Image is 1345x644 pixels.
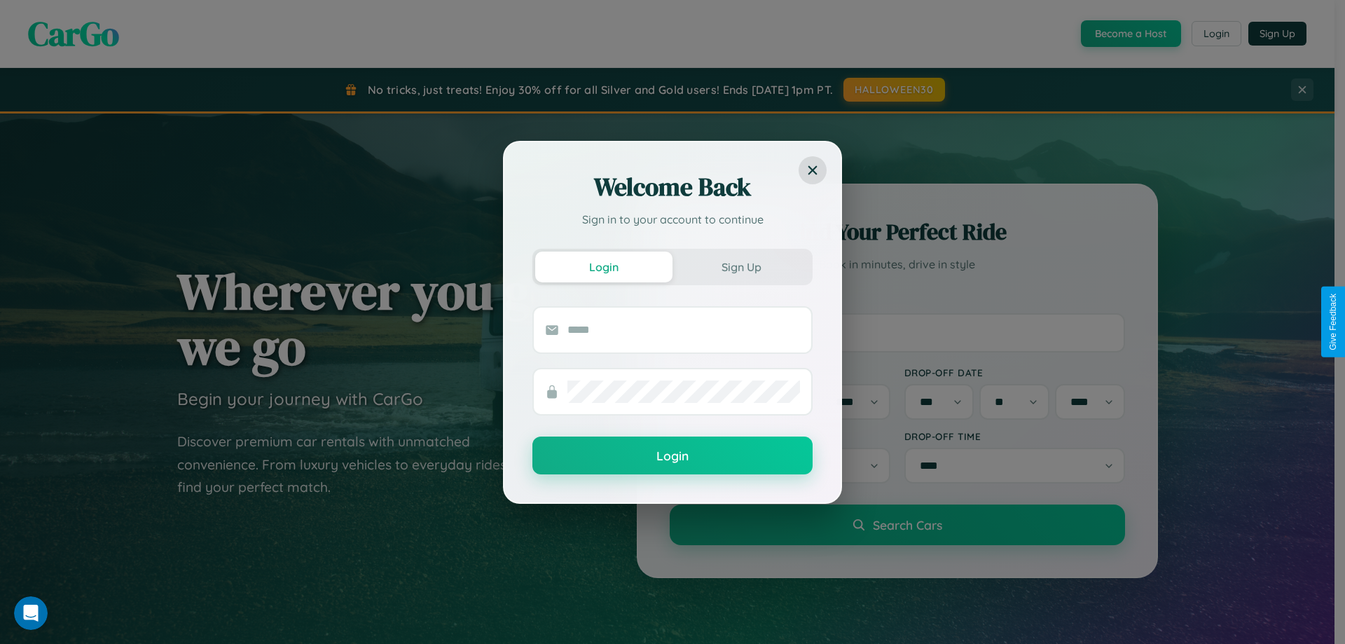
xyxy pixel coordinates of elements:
[14,596,48,630] iframe: Intercom live chat
[672,252,810,282] button: Sign Up
[532,437,813,474] button: Login
[1328,294,1338,350] div: Give Feedback
[535,252,672,282] button: Login
[532,170,813,204] h2: Welcome Back
[532,211,813,228] p: Sign in to your account to continue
